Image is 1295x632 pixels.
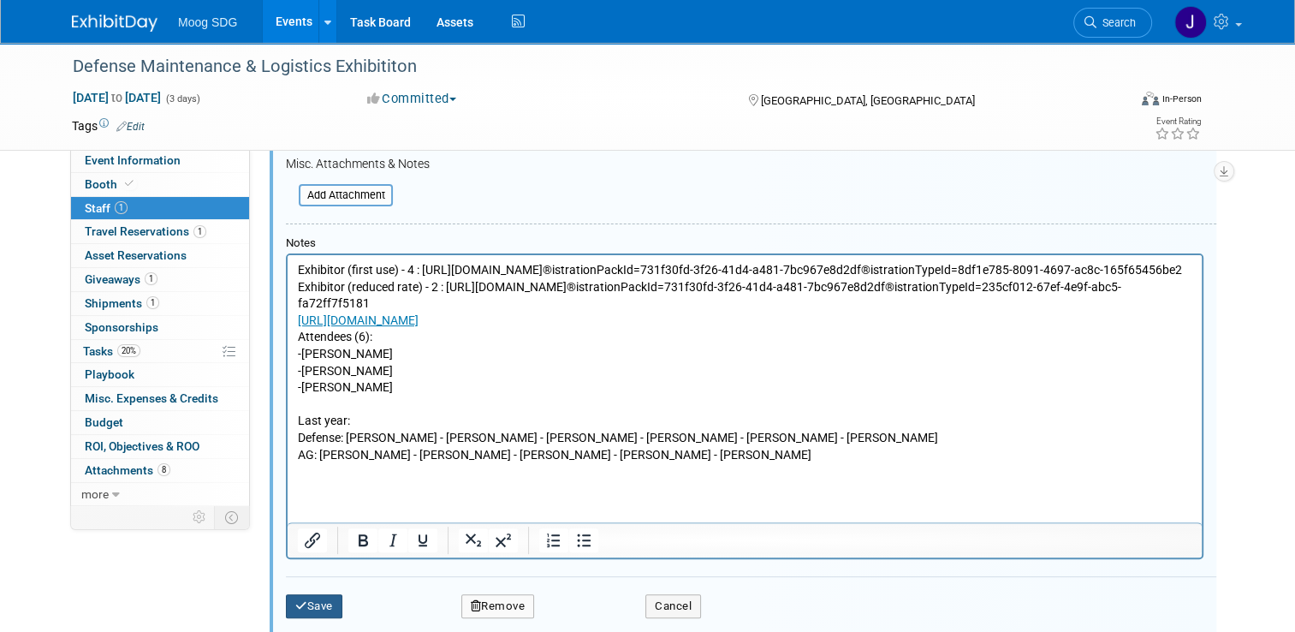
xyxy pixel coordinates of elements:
[761,94,975,107] span: [GEOGRAPHIC_DATA], [GEOGRAPHIC_DATA]
[85,439,199,453] span: ROI, Objectives & ROO
[361,90,463,108] button: Committed
[286,594,342,618] button: Save
[71,435,249,458] a: ROI, Objectives & ROO
[71,173,249,196] a: Booth
[117,344,140,357] span: 20%
[288,255,1202,522] iframe: Rich Text Area
[569,528,598,552] button: Bullet list
[85,296,159,310] span: Shipments
[71,316,249,339] a: Sponsorships
[1142,92,1159,105] img: Format-Inperson.png
[489,528,518,552] button: Superscript
[539,528,568,552] button: Numbered list
[71,149,249,172] a: Event Information
[71,411,249,434] a: Budget
[1035,89,1202,115] div: Event Format
[85,272,157,286] span: Giveaways
[286,157,1216,172] div: Misc. Attachments & Notes
[71,292,249,315] a: Shipments1
[71,197,249,220] a: Staff1
[298,528,327,552] button: Insert/edit link
[1161,92,1202,105] div: In-Person
[85,201,128,215] span: Staff
[645,594,701,618] button: Cancel
[1096,16,1136,29] span: Search
[459,528,488,552] button: Subscript
[164,93,200,104] span: (3 days)
[157,463,170,476] span: 8
[71,244,249,267] a: Asset Reservations
[71,363,249,386] a: Playbook
[109,91,125,104] span: to
[85,367,134,381] span: Playbook
[145,272,157,285] span: 1
[72,90,162,105] span: [DATE] [DATE]
[81,487,109,501] span: more
[1174,6,1207,39] img: Jaclyn Roberts
[185,506,215,528] td: Personalize Event Tab Strip
[85,320,158,334] span: Sponsorships
[193,225,206,238] span: 1
[116,121,145,133] a: Edit
[72,117,145,134] td: Tags
[71,340,249,363] a: Tasks20%
[71,268,249,291] a: Giveaways1
[85,463,170,477] span: Attachments
[1073,8,1152,38] a: Search
[85,177,137,191] span: Booth
[286,236,1203,251] div: Notes
[1155,117,1201,126] div: Event Rating
[461,594,535,618] button: Remove
[378,528,407,552] button: Italic
[85,248,187,262] span: Asset Reservations
[146,296,159,309] span: 1
[71,387,249,410] a: Misc. Expenses & Credits
[67,51,1106,82] div: Defense Maintenance & Logistics Exhibititon
[115,201,128,214] span: 1
[178,15,237,29] span: Moog SDG
[348,528,377,552] button: Bold
[71,220,249,243] a: Travel Reservations1
[85,224,206,238] span: Travel Reservations
[408,528,437,552] button: Underline
[85,415,123,429] span: Budget
[72,15,157,32] img: ExhibitDay
[83,344,140,358] span: Tasks
[125,179,134,188] i: Booth reservation complete
[85,391,218,405] span: Misc. Expenses & Credits
[85,153,181,167] span: Event Information
[215,506,250,528] td: Toggle Event Tabs
[71,459,249,482] a: Attachments8
[71,483,249,506] a: more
